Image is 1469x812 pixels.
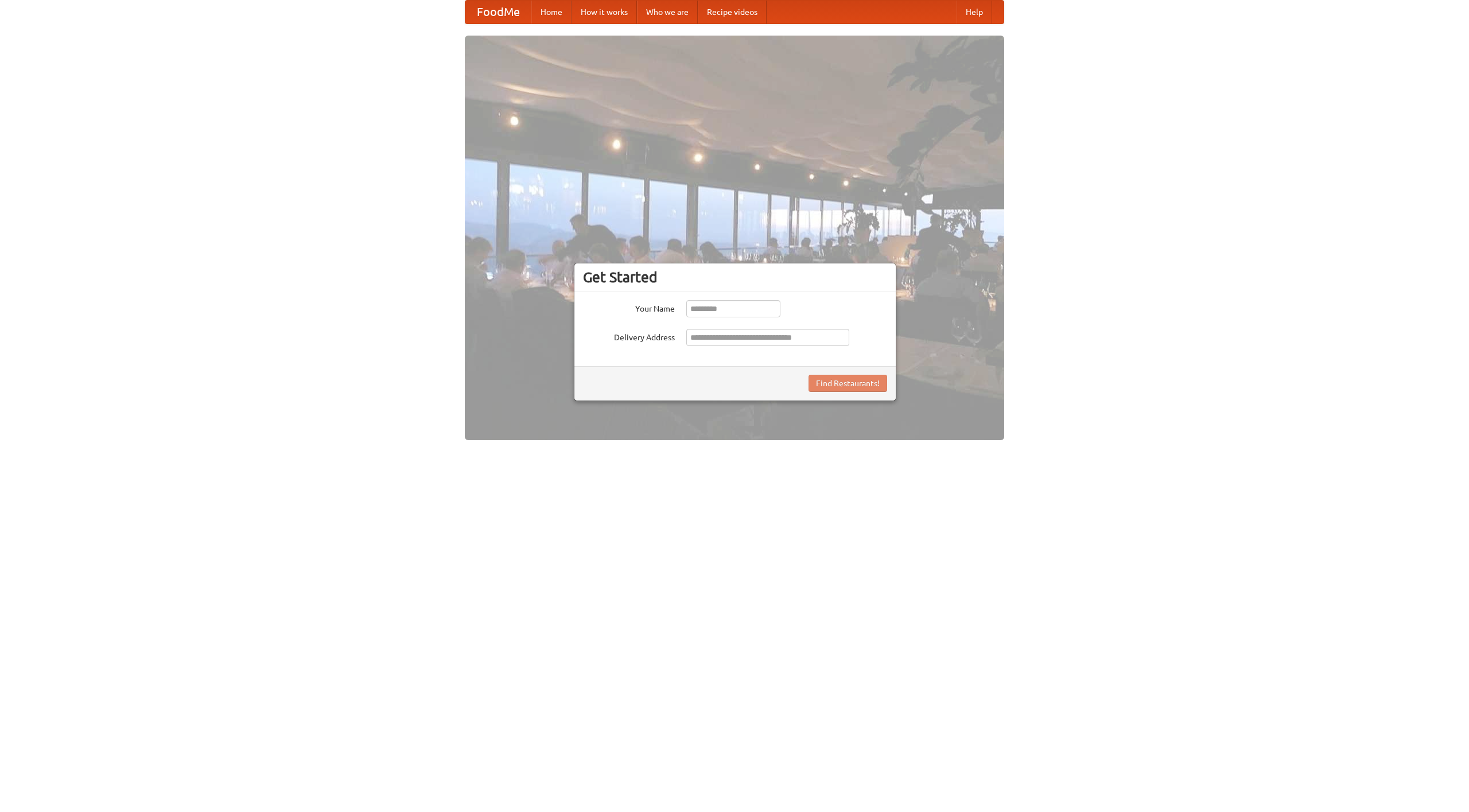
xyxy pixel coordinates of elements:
button: Find Restaurants! [809,375,887,392]
a: Help [957,1,992,24]
label: Your Name [583,300,675,314]
label: Delivery Address [583,329,675,343]
a: FoodMe [465,1,531,24]
a: Who we are [637,1,698,24]
a: Home [531,1,572,24]
h3: Get Started [583,269,887,286]
a: Recipe videos [698,1,767,24]
a: How it works [572,1,637,24]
